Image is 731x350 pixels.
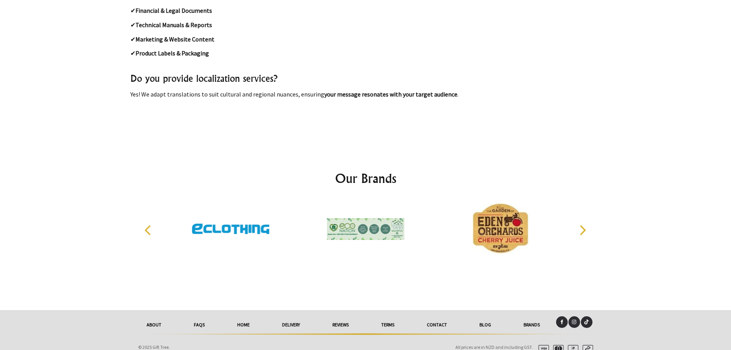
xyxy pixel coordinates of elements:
strong: Product Labels & Packaging [135,49,209,57]
a: Contact [411,316,463,333]
p: Yes! We adapt translations to suit cultural and regional nuances, ensuring . [130,90,601,99]
button: Next [574,222,591,239]
strong: Financial & Legal Documents [135,7,212,14]
img: ECO NATION [327,200,404,258]
a: FAQs [178,316,221,333]
span: © 2025 Gift Tree. [138,344,170,350]
span: All prices are in NZD and including GST. [455,344,533,350]
strong: Marketing & Website Content [135,35,214,43]
h2: Our Brands [137,169,595,188]
a: Instagram [568,316,580,328]
img: Eclothing [192,200,269,258]
strong: your message resonates with your target audience [324,90,457,98]
a: delivery [266,316,316,333]
strong: Technical Manuals & Reports [135,21,212,29]
p: ✔ [130,48,601,58]
p: ✔ [130,34,601,44]
button: Previous [140,222,157,239]
a: HOME [221,316,266,333]
a: About [130,316,178,333]
h3: Do you provide localization services? [130,72,601,84]
a: Brands [507,316,556,333]
a: Terms [365,316,411,333]
a: Tiktok [581,316,592,328]
img: Eden Orchards [462,200,539,258]
a: Blog [463,316,507,333]
a: reviews [316,316,365,333]
p: ✔ [130,6,601,15]
a: Facebook [556,316,568,328]
p: ✔ [130,20,601,29]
